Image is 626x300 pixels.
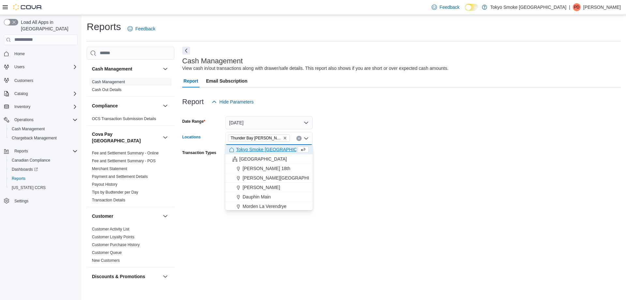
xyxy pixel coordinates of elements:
span: Thunder Bay [PERSON_NAME] [231,135,282,141]
span: [GEOGRAPHIC_DATA] [239,156,287,162]
span: OCS Transaction Submission Details [92,116,156,121]
span: Settings [14,198,28,204]
h3: Cash Management [182,57,243,65]
span: [PERSON_NAME] [243,184,280,191]
span: Reports [14,149,28,154]
button: Next [182,47,190,55]
a: Payment and Settlement Details [92,174,148,179]
button: Cova Pay [GEOGRAPHIC_DATA] [92,131,160,144]
span: Dashboards [9,166,78,173]
button: Morden La Verendrye [225,202,313,211]
span: Feedback [440,4,459,10]
span: Load All Apps in [GEOGRAPHIC_DATA] [18,19,78,32]
span: Operations [14,117,34,122]
button: Close list of options [304,136,309,141]
button: [PERSON_NAME][GEOGRAPHIC_DATA] [225,173,313,183]
span: Reports [9,175,78,182]
a: Fee and Settlement Summary - POS [92,159,156,163]
p: | [569,3,570,11]
span: Users [12,63,78,71]
a: Transaction Details [92,198,125,202]
a: Home [12,50,27,58]
span: Dauphin Main [243,194,271,200]
label: Date Range [182,119,205,124]
button: Home [1,49,80,58]
a: Feedback [429,1,462,14]
button: Chargeback Management [7,134,80,143]
button: Inventory [12,103,33,111]
span: Home [12,50,78,58]
h3: Discounts & Promotions [92,273,145,280]
span: Washington CCRS [9,184,78,192]
img: Cova [13,4,42,10]
button: Users [12,63,27,71]
span: Transaction Details [92,197,125,203]
h3: Customer [92,213,113,219]
span: Tips by Budtender per Day [92,190,138,195]
div: Compliance [87,115,174,125]
button: Clear input [296,136,302,141]
span: Dashboards [12,167,38,172]
span: [PERSON_NAME] 18th [243,165,290,172]
label: Locations [182,134,201,140]
button: Compliance [92,103,160,109]
span: Catalog [12,90,78,98]
div: View cash in/out transactions along with drawer/safe details. This report also shows if you are s... [182,65,449,72]
a: Feedback [125,22,158,35]
p: Tokyo Smoke [GEOGRAPHIC_DATA] [490,3,567,11]
a: Dashboards [7,165,80,174]
a: Fee and Settlement Summary - Online [92,151,159,155]
span: Merchant Statement [92,166,127,171]
button: Reports [12,147,31,155]
span: Feedback [135,25,155,32]
button: Cova Pay [GEOGRAPHIC_DATA] [161,134,169,141]
a: Customer Queue [92,250,122,255]
span: Chargeback Management [12,135,57,141]
span: Chargeback Management [9,134,78,142]
button: Canadian Compliance [7,156,80,165]
span: Canadian Compliance [12,158,50,163]
button: Customers [1,75,80,85]
span: Reports [12,176,25,181]
div: Cova Pay [GEOGRAPHIC_DATA] [87,149,174,207]
a: Customer Loyalty Points [92,235,134,239]
button: Remove Thunder Bay Arthur from selection in this group [283,136,287,140]
input: Dark Mode [465,4,479,11]
button: [DATE] [225,116,313,129]
button: Catalog [12,90,30,98]
span: [PERSON_NAME][GEOGRAPHIC_DATA] [243,175,328,181]
span: Inventory [14,104,30,109]
span: Canadian Compliance [9,156,78,164]
span: Cash Management [92,79,125,85]
a: Cash Out Details [92,87,122,92]
span: Cash Management [9,125,78,133]
button: [US_STATE] CCRS [7,183,80,192]
button: Cash Management [92,66,160,72]
button: Users [1,62,80,71]
span: Customers [14,78,33,83]
h3: Report [182,98,204,106]
a: New Customers [92,258,120,263]
span: Cash Management [12,126,45,132]
a: Payout History [92,182,117,187]
button: Catalog [1,89,80,98]
button: [GEOGRAPHIC_DATA] [225,154,313,164]
a: Settings [12,197,31,205]
span: Reports [12,147,78,155]
label: Transaction Types [182,150,216,155]
h3: Cash Management [92,66,132,72]
span: PD [574,3,580,11]
button: Reports [1,147,80,156]
button: Dauphin Main [225,192,313,202]
a: Canadian Compliance [9,156,53,164]
span: Email Subscription [206,74,247,87]
span: Morden La Verendrye [243,203,287,210]
span: Fee and Settlement Summary - POS [92,158,156,164]
nav: Complex example [4,46,78,223]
